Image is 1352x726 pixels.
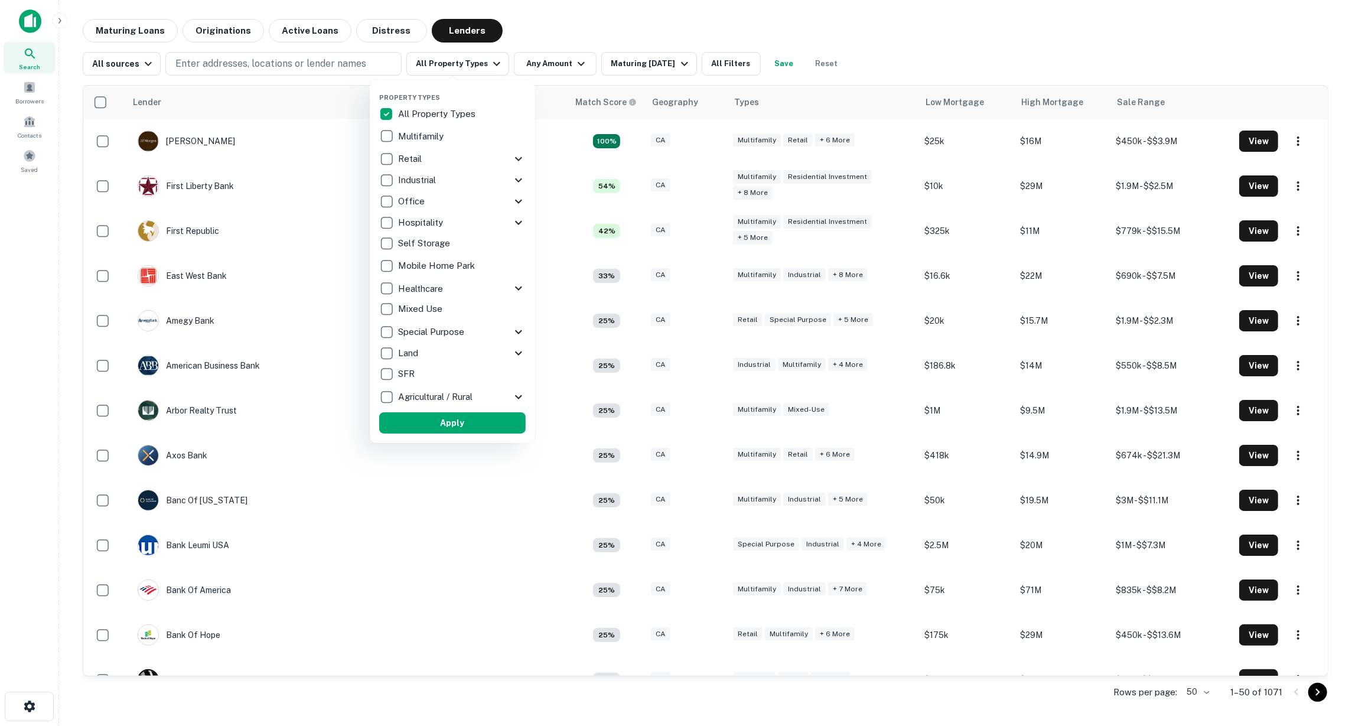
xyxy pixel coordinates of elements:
button: Apply [379,412,526,434]
div: Retail [379,148,526,170]
p: Multifamily [398,129,446,144]
p: Mobile Home Park [398,259,477,273]
p: Special Purpose [398,325,467,339]
p: Retail [398,152,424,166]
p: Agricultural / Rural [398,390,475,404]
p: Hospitality [398,216,445,230]
p: All Property Types [398,107,478,121]
iframe: Chat Widget [1293,631,1352,688]
div: Healthcare [379,278,526,299]
div: Industrial [379,170,526,191]
div: Office [379,191,526,212]
p: Mixed Use [398,302,445,316]
p: Self Storage [398,236,452,250]
span: Property Types [379,94,440,101]
div: Hospitality [379,212,526,233]
div: Special Purpose [379,321,526,343]
p: Healthcare [398,282,445,296]
p: Office [398,194,427,209]
p: Industrial [398,173,438,187]
p: Land [398,346,421,360]
div: Land [379,343,526,364]
div: Agricultural / Rural [379,386,526,408]
p: SFR [398,367,417,381]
